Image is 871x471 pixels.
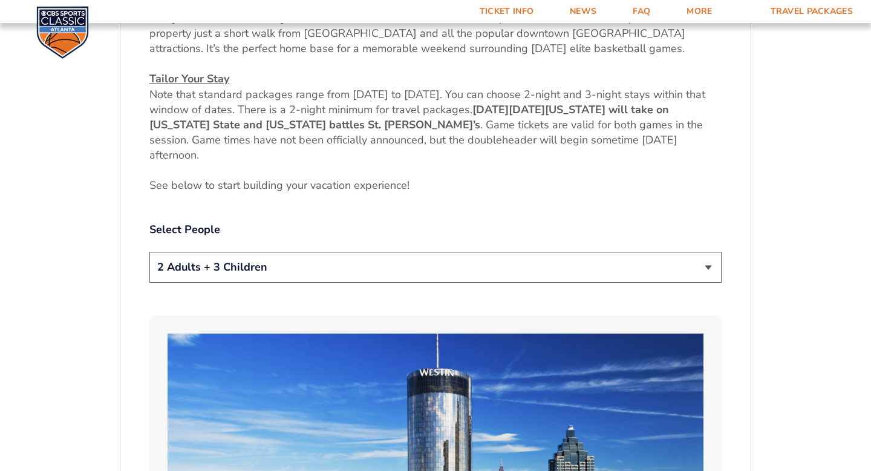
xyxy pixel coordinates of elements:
[149,178,722,193] p: See below to start building your vacation e
[472,102,545,117] strong: [DATE][DATE]
[149,87,705,117] span: Note that standard packages range from [DATE] to [DATE]. You can choose 2-night and 3-night stays...
[149,117,703,162] span: . Game tickets are valid for both games in the session. Game times have not been officially annou...
[36,6,89,59] img: CBS Sports Classic
[149,71,229,86] u: Tailor Your Stay
[149,11,712,56] span: The [GEOGRAPHIC_DATA] is the official Fan Hotel for the 2025 CBS Sports Classic. This is a truly ...
[149,222,722,237] label: Select People
[149,102,669,132] strong: [US_STATE] will take on [US_STATE] State and [US_STATE] battles St. [PERSON_NAME]’s
[360,178,409,193] span: xperience!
